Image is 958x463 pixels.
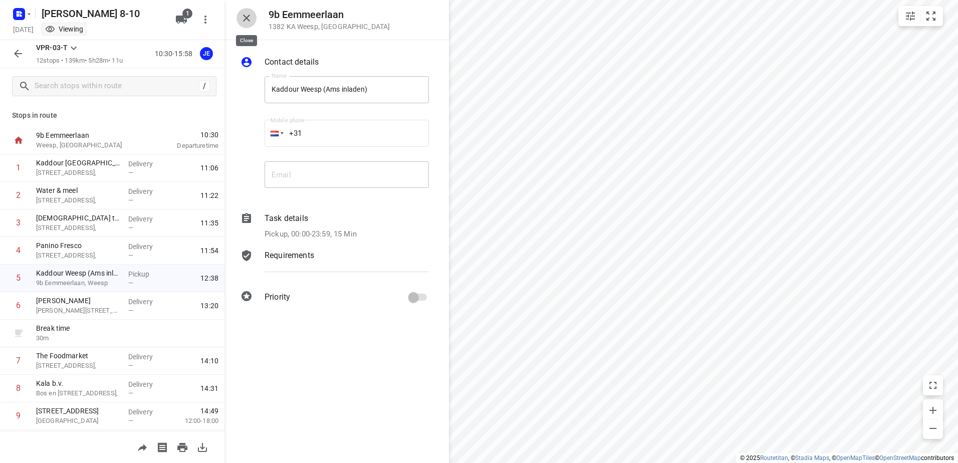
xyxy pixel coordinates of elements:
[16,163,21,172] div: 1
[898,6,943,26] div: small contained button group
[132,442,152,451] span: Share route
[36,378,120,388] p: Kala b.v.
[241,56,429,70] div: Contact details
[35,79,199,94] input: Search stops within route
[921,6,941,26] button: Fit zoom
[36,168,120,178] p: [STREET_ADDRESS],
[740,454,954,461] li: © 2025 , © , © © contributors
[128,169,133,176] span: —
[16,246,21,255] div: 4
[36,361,120,371] p: [STREET_ADDRESS],
[152,141,218,151] p: Departure time
[16,356,21,365] div: 7
[36,388,120,398] p: Bos en [STREET_ADDRESS],
[199,81,210,92] div: /
[36,241,120,251] p: Panino Fresco
[36,223,120,233] p: [STREET_ADDRESS],
[128,269,165,279] p: Pickup
[16,383,21,393] div: 8
[16,218,21,227] div: 3
[128,379,165,389] p: Delivery
[16,411,21,420] div: 9
[271,118,305,123] label: Mobile phone
[128,307,133,314] span: —
[269,9,390,21] h5: 9b Eemmeerlaan
[36,333,120,343] p: 30 m
[200,246,218,256] span: 11:54
[265,120,284,147] div: Netherlands: + 31
[128,417,133,424] span: —
[36,268,120,278] p: Kaddour Weesp (Ams inladen)
[200,356,218,366] span: 14:10
[241,212,429,240] div: Task detailsPickup, 00:00-23:59, 15 Min
[36,296,120,306] p: [PERSON_NAME]
[16,190,21,200] div: 2
[128,362,133,369] span: —
[200,190,218,200] span: 11:22
[36,195,120,205] p: [STREET_ADDRESS],
[36,56,123,66] p: 12 stops • 139km • 5h28m • 11u
[45,24,83,34] div: You are currently in view mode. To make any changes, go to edit project.
[128,196,133,204] span: —
[16,301,21,310] div: 6
[836,454,875,461] a: OpenMapTiles
[36,43,68,53] p: VPR-03-T
[152,130,218,140] span: 10:30
[36,416,120,426] p: [GEOGRAPHIC_DATA]
[241,250,429,280] div: Requirements
[12,110,212,121] p: Stops in route
[795,454,829,461] a: Stadia Maps
[200,301,218,311] span: 13:20
[16,273,21,283] div: 5
[900,6,920,26] button: Map settings
[169,416,218,426] p: 12:00-18:00
[128,279,133,287] span: —
[128,224,133,232] span: —
[200,218,218,228] span: 11:35
[182,9,192,19] span: 1
[36,323,120,333] p: Break time
[128,297,165,307] p: Delivery
[265,291,290,303] p: Priority
[36,158,120,168] p: Kaddour [GEOGRAPHIC_DATA]
[128,242,165,252] p: Delivery
[196,49,216,58] span: Assigned to Jeffrey E
[128,352,165,362] p: Delivery
[36,140,140,150] p: Weesp, [GEOGRAPHIC_DATA]
[36,406,120,416] p: [STREET_ADDRESS]
[36,351,120,361] p: The Foodmarket
[879,454,921,461] a: OpenStreetMap
[265,120,429,147] input: 1 (702) 123-4567
[192,442,212,451] span: Download route
[128,389,133,397] span: —
[128,214,165,224] p: Delivery
[171,10,191,30] button: 1
[36,130,140,140] p: 9b Eemmeerlaan
[128,407,165,417] p: Delivery
[128,252,133,259] span: —
[760,454,788,461] a: Routetitan
[200,383,218,393] span: 14:31
[200,163,218,173] span: 11:06
[128,186,165,196] p: Delivery
[36,306,120,316] p: Martini van Geffenstraat 29C,
[269,23,390,31] p: 1382 KA Weesp , [GEOGRAPHIC_DATA]
[128,159,165,169] p: Delivery
[195,10,215,30] button: More
[265,228,357,240] p: Pickup, 00:00-23:59, 15 Min
[200,273,218,283] span: 12:38
[36,213,120,223] p: [DEMOGRAPHIC_DATA] to go
[36,185,120,195] p: Water & meel
[36,278,120,288] p: 9b Eemmeerlaan, Weesp
[265,56,319,68] p: Contact details
[265,250,314,262] p: Requirements
[36,251,120,261] p: [STREET_ADDRESS],
[152,442,172,451] span: Print shipping labels
[200,406,218,416] span: 14:49
[155,49,196,59] p: 10:30-15:58
[172,442,192,451] span: Print route
[265,212,308,224] p: Task details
